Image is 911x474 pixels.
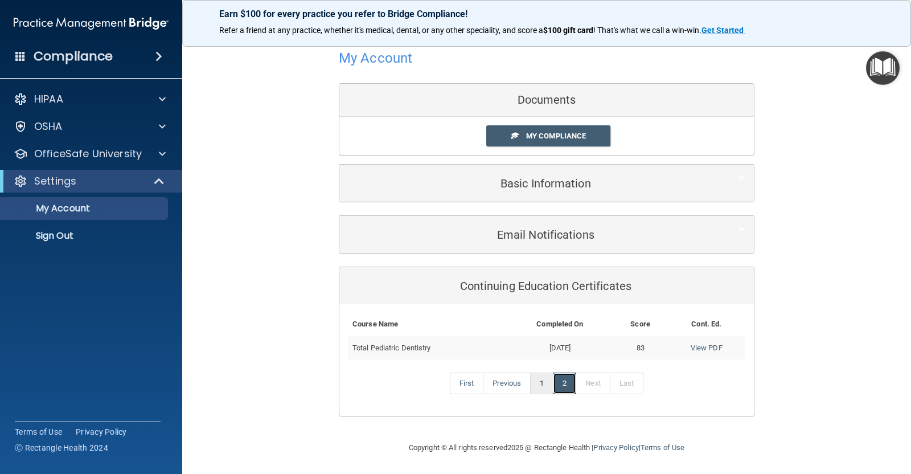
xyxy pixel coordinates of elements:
a: Last [610,373,643,394]
p: HIPAA [34,92,63,106]
p: My Account [7,203,163,214]
span: [DATE] [549,344,571,352]
a: Privacy Policy [593,443,638,452]
a: Previous [483,373,531,394]
strong: $100 gift card [543,26,593,35]
div: Copyright © All rights reserved 2025 @ Rectangle Health | | [339,430,754,466]
a: Privacy Policy [76,426,127,438]
a: Next [576,373,610,394]
a: OfficeSafe University [14,147,166,161]
a: Basic Information [348,170,745,196]
button: Open Resource Center [866,51,900,85]
h5: Email Notifications [348,228,711,241]
span: 83 [637,344,645,352]
a: First [450,373,484,394]
img: PMB logo [14,12,169,35]
a: Continuing Education Certificates [348,273,745,299]
a: Settings [14,174,165,188]
th: Completed On [507,313,613,336]
a: 2 [553,373,576,394]
a: Terms of Use [15,426,62,438]
th: Cont. Ed. [668,313,745,336]
p: OSHA [34,120,63,133]
th: Course Name [348,313,507,336]
span: Ⓒ Rectangle Health 2024 [15,442,108,453]
h4: My Account [339,51,412,66]
p: Sign Out [7,230,163,242]
th: Score [613,313,668,336]
span: ! That's what we call a win-win. [593,26,701,35]
span: My Compliance [526,132,586,140]
a: Get Started [701,26,745,35]
span: Total Pediatric Dentistry [352,344,431,352]
a: OSHA [14,120,166,133]
div: Documents [339,84,754,117]
a: Terms of Use [641,443,684,452]
a: View PDF [691,344,723,352]
a: 1 [530,373,553,394]
strong: Get Started [701,26,744,35]
p: Settings [34,174,76,188]
span: Refer a friend at any practice, whether it's medical, dental, or any other speciality, and score a [219,26,543,35]
p: OfficeSafe University [34,147,142,161]
p: Earn $100 for every practice you refer to Bridge Compliance! [219,9,874,19]
h5: Basic Information [348,177,711,190]
h5: Continuing Education Certificates [348,280,711,292]
a: HIPAA [14,92,166,106]
h4: Compliance [34,48,113,64]
a: Email Notifications [348,222,745,247]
